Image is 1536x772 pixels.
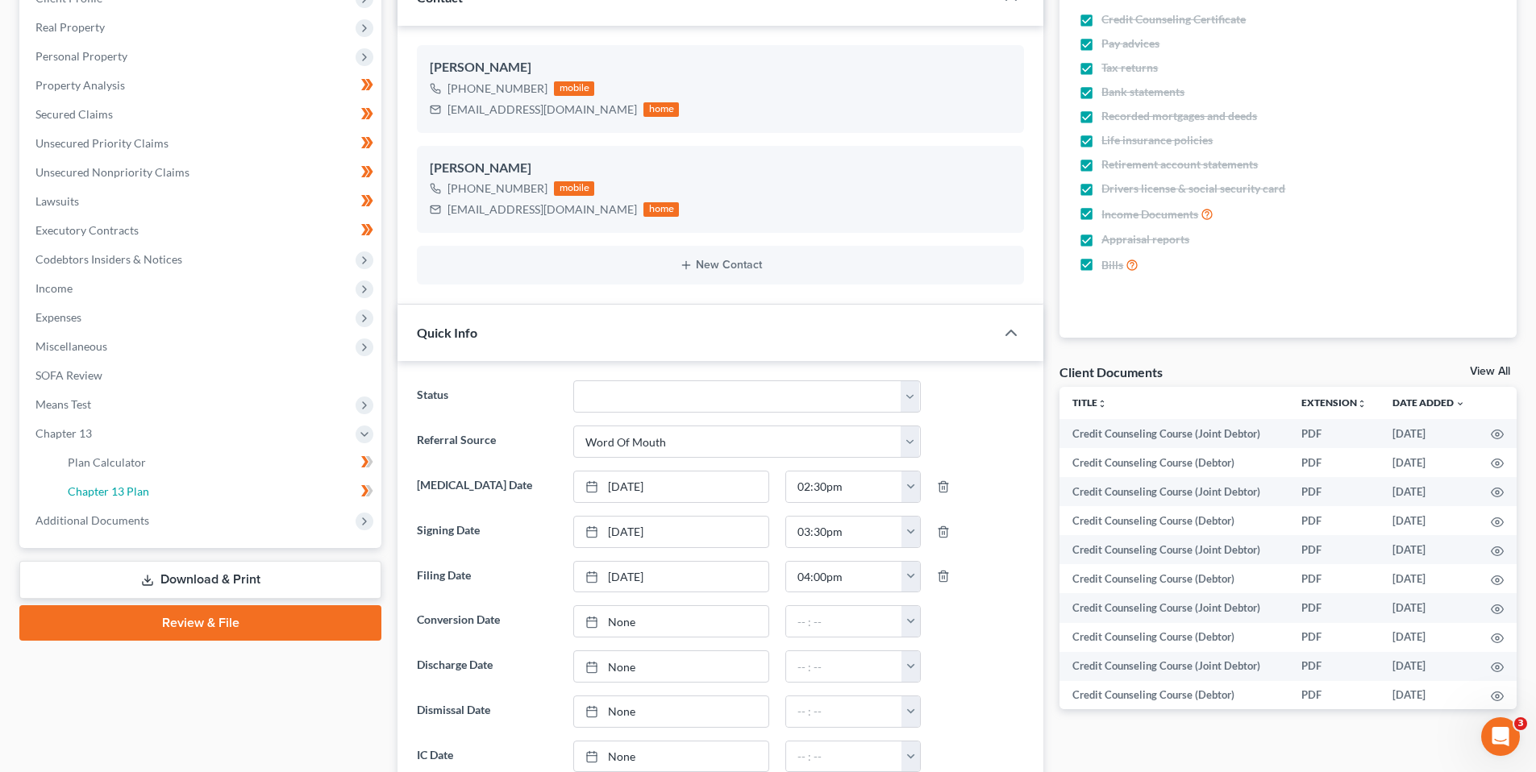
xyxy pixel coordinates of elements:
span: Bank statements [1101,84,1184,100]
a: View All [1470,366,1510,377]
span: Unsecured Nonpriority Claims [35,165,189,179]
label: Status [409,380,564,413]
td: [DATE] [1380,564,1478,593]
td: [DATE] [1380,419,1478,448]
span: Lawsuits [35,194,79,208]
td: Credit Counseling Course (Joint Debtor) [1059,535,1288,564]
td: Credit Counseling Course (Joint Debtor) [1059,477,1288,506]
span: Life insurance policies [1101,132,1213,148]
span: Codebtors Insiders & Notices [35,252,182,266]
span: Tax returns [1101,60,1158,76]
input: -- : -- [786,562,902,592]
td: PDF [1288,477,1380,506]
span: Executory Contracts [35,223,139,237]
span: Secured Claims [35,107,113,121]
td: Credit Counseling Course (Joint Debtor) [1059,593,1288,622]
div: home [643,202,679,217]
label: Dismissal Date [409,695,564,728]
iframe: Intercom live chat [1481,717,1520,756]
td: PDF [1288,535,1380,564]
a: Secured Claims [23,100,381,129]
div: [PHONE_NUMBER] [447,81,547,97]
td: Credit Counseling Course (Joint Debtor) [1059,652,1288,681]
a: Extensionunfold_more [1301,396,1367,409]
span: Chapter 13 [35,426,92,440]
div: [PHONE_NUMBER] [447,181,547,197]
i: expand_more [1455,399,1465,409]
td: PDF [1288,506,1380,535]
td: [DATE] [1380,681,1478,710]
label: Referral Source [409,425,564,458]
span: Means Test [35,397,91,411]
td: PDF [1288,593,1380,622]
span: Real Property [35,20,105,34]
td: Credit Counseling Course (Debtor) [1059,506,1288,535]
a: Date Added expand_more [1392,396,1465,409]
a: None [574,741,768,772]
span: Unsecured Priority Claims [35,136,169,150]
div: home [643,102,679,117]
span: Additional Documents [35,513,149,527]
div: [EMAIL_ADDRESS][DOMAIN_NAME] [447,102,637,118]
span: Income [35,281,73,295]
i: unfold_more [1357,399,1367,409]
a: Chapter 13 Plan [55,477,381,506]
td: Credit Counseling Course (Debtor) [1059,448,1288,477]
span: Drivers license & social security card [1101,181,1285,197]
td: PDF [1288,623,1380,652]
a: SOFA Review [23,361,381,390]
td: [DATE] [1380,448,1478,477]
div: Client Documents [1059,363,1163,380]
span: Miscellaneous [35,339,107,353]
span: Credit Counseling Certificate [1101,11,1246,27]
a: Lawsuits [23,187,381,216]
span: Bills [1101,257,1123,273]
input: -- : -- [786,651,902,682]
a: None [574,651,768,682]
span: Personal Property [35,49,127,63]
span: Expenses [35,310,81,324]
span: Quick Info [417,325,477,340]
span: Plan Calculator [68,455,146,469]
td: [DATE] [1380,506,1478,535]
label: Filing Date [409,561,564,593]
td: PDF [1288,564,1380,593]
div: [PERSON_NAME] [430,58,1011,77]
label: Conversion Date [409,605,564,637]
span: Pay advices [1101,35,1159,52]
td: Credit Counseling Course (Joint Debtor) [1059,419,1288,448]
span: Recorded mortgages and deeds [1101,108,1257,124]
a: Unsecured Priority Claims [23,129,381,158]
td: PDF [1288,419,1380,448]
span: Appraisal reports [1101,231,1189,247]
a: Unsecured Nonpriority Claims [23,158,381,187]
td: Credit Counseling Course (Debtor) [1059,623,1288,652]
label: [MEDICAL_DATA] Date [409,471,564,503]
div: [EMAIL_ADDRESS][DOMAIN_NAME] [447,201,637,218]
div: mobile [554,81,594,96]
a: Plan Calculator [55,448,381,477]
a: [DATE] [574,471,768,502]
a: Property Analysis [23,71,381,100]
input: -- : -- [786,696,902,727]
td: Credit Counseling Course (Debtor) [1059,681,1288,710]
button: New Contact [430,259,1011,272]
span: Property Analysis [35,78,125,92]
td: [DATE] [1380,652,1478,681]
td: PDF [1288,652,1380,681]
a: Executory Contracts [23,216,381,245]
a: None [574,696,768,727]
td: [DATE] [1380,477,1478,506]
input: -- : -- [786,517,902,547]
input: -- : -- [786,606,902,637]
input: -- : -- [786,741,902,772]
td: [DATE] [1380,535,1478,564]
span: SOFA Review [35,368,102,382]
a: [DATE] [574,562,768,592]
a: Review & File [19,605,381,641]
span: Retirement account statements [1101,156,1258,172]
td: [DATE] [1380,593,1478,622]
td: [DATE] [1380,623,1478,652]
label: Signing Date [409,516,564,548]
a: Titleunfold_more [1072,396,1107,409]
